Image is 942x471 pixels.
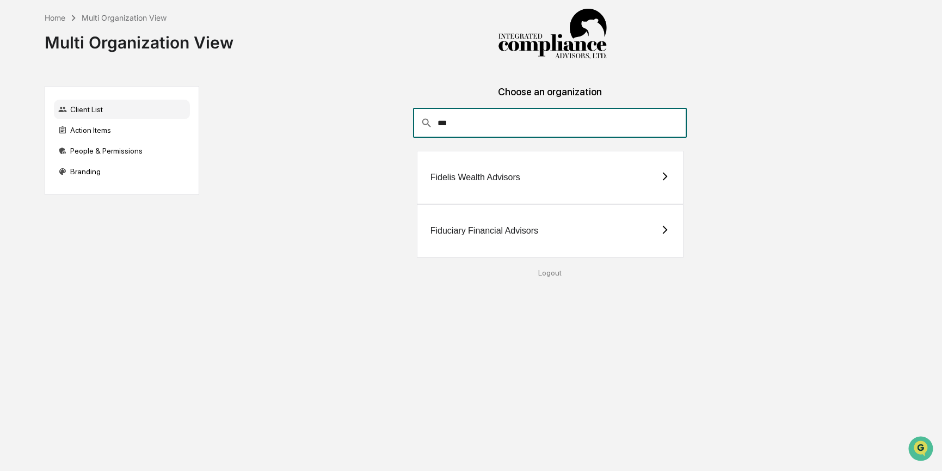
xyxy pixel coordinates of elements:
span: Data Lookup [22,158,69,169]
span: Attestations [90,137,135,148]
div: Multi Organization View [82,13,167,22]
a: 🗄️Attestations [75,133,139,152]
div: Multi Organization View [45,24,233,52]
div: Logout [208,268,892,277]
span: Preclearance [22,137,70,148]
div: Choose an organization [208,86,892,108]
a: Powered byPylon [77,184,132,193]
div: 🗄️ [79,138,88,147]
div: consultant-dashboard__filter-organizations-search-bar [413,108,687,138]
div: People & Permissions [54,141,190,161]
div: Start new chat [37,83,178,94]
iframe: Open customer support [907,435,937,464]
span: Pylon [108,185,132,193]
div: We're available if you need us! [37,94,138,103]
a: 🖐️Preclearance [7,133,75,152]
div: Home [45,13,65,22]
div: Fiduciary Financial Advisors [430,226,538,236]
img: Integrated Compliance Advisors [498,9,607,60]
div: 🔎 [11,159,20,168]
div: Branding [54,162,190,181]
a: 🔎Data Lookup [7,154,73,173]
img: 1746055101610-c473b297-6a78-478c-a979-82029cc54cd1 [11,83,30,103]
div: 🖐️ [11,138,20,147]
div: Action Items [54,120,190,140]
p: How can we help? [11,23,198,40]
button: Start new chat [185,87,198,100]
div: Fidelis Wealth Advisors [430,173,520,182]
div: Client List [54,100,190,119]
